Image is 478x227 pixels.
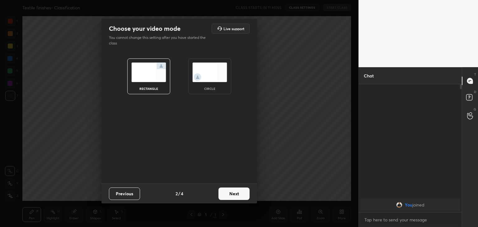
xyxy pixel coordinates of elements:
h2: Choose your video mode [109,25,180,33]
img: normalScreenIcon.ae25ed63.svg [131,63,166,82]
div: rectangle [136,87,161,90]
h4: / [178,190,180,197]
p: Chat [359,67,379,84]
img: ac1245674e8d465aac1aa0ff8abd4772.jpg [396,202,402,208]
div: grid [359,197,462,212]
h4: 2 [176,190,178,197]
span: You [405,202,412,207]
p: D [474,90,476,94]
p: You cannot change this setting after you have started the class [109,35,210,46]
h5: Live support [223,27,244,30]
img: circleScreenIcon.acc0effb.svg [192,63,227,82]
p: T [474,72,476,77]
button: Previous [109,188,140,200]
h4: 4 [181,190,183,197]
p: G [474,107,476,112]
span: joined [412,202,424,207]
button: Next [218,188,250,200]
div: circle [197,87,222,90]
